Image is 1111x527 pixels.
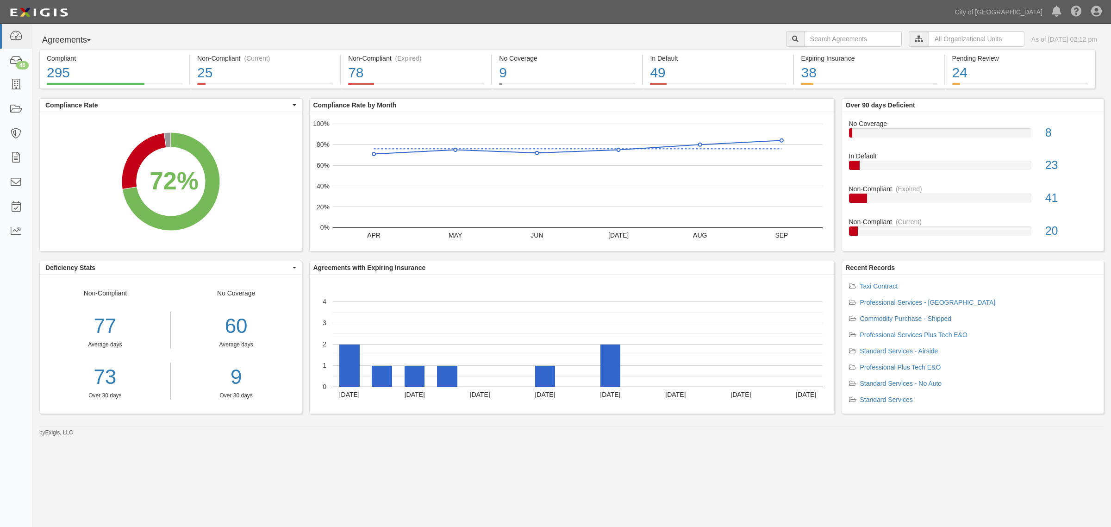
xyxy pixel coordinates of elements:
img: logo-5460c22ac91f19d4615b14bd174203de0afe785f0fc80cf4dbbc73dc1793850b.png [7,4,71,21]
text: [DATE] [469,391,490,398]
div: Expiring Insurance [801,54,937,63]
div: 8 [1038,125,1104,141]
input: Search Agreements [804,31,902,47]
a: Non-Compliant(Current)25 [190,83,340,90]
div: 77 [40,312,170,341]
div: Non-Compliant [842,217,1104,226]
text: [DATE] [730,391,751,398]
a: Non-Compliant(Expired)78 [341,83,491,90]
svg: A chart. [310,112,834,251]
text: 3 [323,319,326,326]
text: [DATE] [535,391,555,398]
a: Professional Services Plus Tech E&O [860,331,967,339]
text: 2 [323,340,326,348]
a: Standard Services - Airside [860,347,938,355]
div: Non-Compliant [40,289,171,400]
div: Average days [178,341,295,349]
text: SEP [775,232,788,239]
div: 20 [1038,223,1104,239]
text: [DATE] [339,391,359,398]
div: (Expired) [395,54,422,63]
b: Recent Records [846,264,895,271]
a: Standard Services - No Auto [860,380,942,387]
button: Deficiency Stats [40,261,302,274]
div: In Default [842,151,1104,161]
text: JUN [531,232,543,239]
b: Over 90 days Deficient [846,101,915,109]
a: Expiring Insurance38 [794,83,944,90]
div: (Expired) [896,184,922,194]
text: 100% [313,120,330,127]
div: 25 [197,63,333,83]
a: In Default49 [643,83,793,90]
a: Professional Services - [GEOGRAPHIC_DATA] [860,299,996,306]
a: Standard Services [860,396,913,403]
text: APR [367,232,381,239]
div: 9 [499,63,635,83]
text: [DATE] [796,391,816,398]
a: No Coverage8 [849,119,1097,152]
div: Non-Compliant (Expired) [348,54,484,63]
text: 40% [316,182,329,190]
span: Compliance Rate [45,100,290,110]
div: 72% [150,163,199,198]
svg: A chart. [310,275,834,414]
a: Compliant295 [39,83,189,90]
div: In Default [650,54,786,63]
b: Compliance Rate by Month [313,101,397,109]
button: Compliance Rate [40,99,302,112]
div: Over 30 days [178,392,295,400]
small: by [39,429,73,437]
div: (Current) [896,217,922,226]
div: No Coverage [842,119,1104,128]
text: MAY [449,232,462,239]
a: 9 [178,363,295,392]
div: 46 [16,61,29,69]
svg: A chart. [40,112,301,251]
a: In Default23 [849,151,1097,184]
a: Pending Review24 [945,83,1095,90]
text: 0% [320,224,329,231]
text: [DATE] [600,391,620,398]
text: 0 [323,383,326,390]
text: [DATE] [608,232,629,239]
text: [DATE] [404,391,424,398]
a: Non-Compliant(Current)20 [849,217,1097,243]
div: No Coverage [171,289,302,400]
i: Help Center - Complianz [1071,6,1082,18]
a: 73 [40,363,170,392]
b: Agreements with Expiring Insurance [313,264,426,271]
text: 4 [323,298,326,305]
div: (Current) [244,54,270,63]
div: As of [DATE] 02:12 pm [1031,35,1097,44]
div: Non-Compliant (Current) [197,54,333,63]
a: No Coverage9 [492,83,642,90]
text: 1 [323,362,326,369]
div: 60 [178,312,295,341]
div: Compliant [47,54,182,63]
a: Taxi Contract [860,282,898,290]
span: Deficiency Stats [45,263,290,272]
div: 23 [1038,157,1104,174]
text: 80% [316,141,329,148]
div: No Coverage [499,54,635,63]
text: AUG [693,232,707,239]
div: 38 [801,63,937,83]
div: Pending Review [952,54,1088,63]
text: 60% [316,162,329,169]
a: Professional Plus Tech E&O [860,364,941,371]
div: Over 30 days [40,392,170,400]
a: Non-Compliant(Expired)41 [849,184,1097,217]
div: 295 [47,63,182,83]
div: 78 [348,63,484,83]
div: 24 [952,63,1088,83]
div: 49 [650,63,786,83]
text: [DATE] [665,391,686,398]
div: Average days [40,341,170,349]
div: 41 [1038,190,1104,207]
